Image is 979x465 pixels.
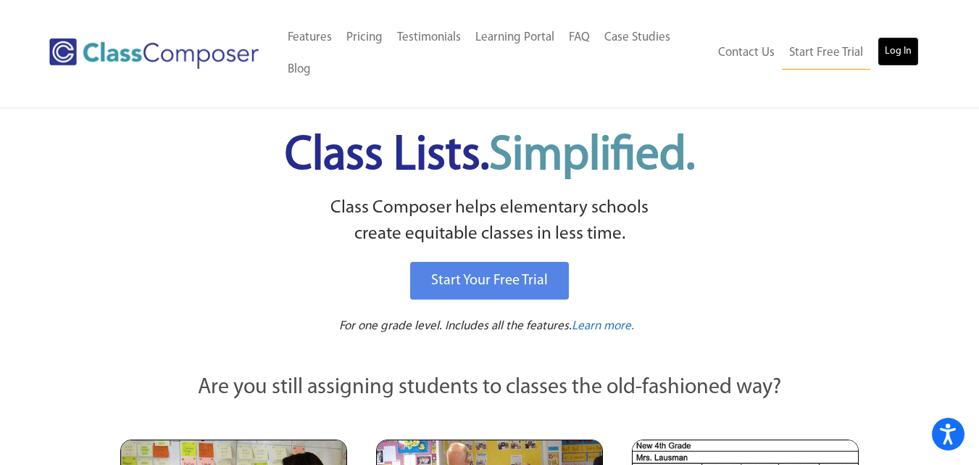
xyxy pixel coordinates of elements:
[597,22,678,54] a: Case Studies
[468,22,562,54] a: Learning Portal
[339,320,572,332] span: For one grade level. Includes all the features.
[118,195,862,248] p: Class Composer helps elementary schools create equitable classes in less time.
[339,22,390,54] a: Pricing
[280,54,318,86] a: Blog
[410,262,569,300] a: Start Your Free Trial
[562,22,597,54] a: FAQ
[280,22,339,54] a: Features
[572,318,634,336] a: Learn more.
[120,372,859,404] p: Are you still assigning students to classes the old-fashioned way?
[709,37,919,70] nav: Header Menu
[285,133,695,180] span: Class Lists.
[390,22,468,54] a: Testimonials
[431,273,548,288] span: Start Your Free Trial
[489,133,695,180] span: Simplified.
[782,37,870,70] a: Start Free Trial
[572,320,634,332] span: Learn more.
[49,38,259,69] img: Class Composer
[878,37,919,66] a: Log In
[280,22,710,86] nav: Header Menu
[711,37,782,69] a: Contact Us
